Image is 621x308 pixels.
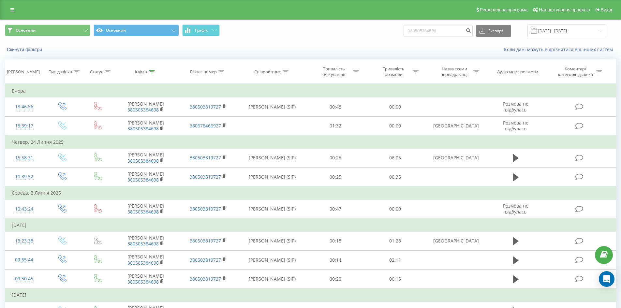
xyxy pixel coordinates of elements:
[425,231,487,250] td: [GEOGRAPHIC_DATA]
[115,168,177,187] td: [PERSON_NAME]
[599,271,614,287] div: Open Intercom Messenger
[601,7,612,12] span: Вихід
[190,123,221,129] a: 380678466927
[539,7,590,12] span: Налаштування профілю
[12,170,37,183] div: 10:39:52
[365,116,425,136] td: 00:00
[365,148,425,167] td: 06:05
[425,116,487,136] td: [GEOGRAPHIC_DATA]
[182,24,220,36] button: Графік
[5,84,616,97] td: Вчора
[254,69,281,75] div: Співробітник
[7,69,40,75] div: [PERSON_NAME]
[190,154,221,161] a: 380503819727
[365,168,425,187] td: 00:35
[190,238,221,244] a: 380503819727
[5,136,616,149] td: Четвер, 24 Липня 2025
[306,231,365,250] td: 00:18
[127,260,159,266] a: 380505384698
[317,66,351,77] div: Тривалість очікування
[5,24,90,36] button: Основний
[190,174,221,180] a: 380503819727
[127,107,159,113] a: 380505384698
[365,97,425,116] td: 00:00
[12,203,37,215] div: 10:43:24
[115,97,177,116] td: [PERSON_NAME]
[195,28,208,33] span: Графік
[16,28,36,33] span: Основний
[135,69,147,75] div: Клієнт
[306,251,365,270] td: 00:14
[90,69,103,75] div: Статус
[306,168,365,187] td: 00:25
[12,152,37,164] div: 15:58:31
[12,254,37,266] div: 09:55:44
[503,101,528,113] span: Розмова не відбулась
[239,270,306,289] td: [PERSON_NAME] (SIP)
[365,270,425,289] td: 00:15
[5,219,616,232] td: [DATE]
[365,251,425,270] td: 02:11
[365,199,425,219] td: 00:00
[306,148,365,167] td: 00:25
[49,69,72,75] div: Тип дзвінка
[127,158,159,164] a: 380505384698
[306,199,365,219] td: 00:47
[5,47,45,52] button: Скинути фільтри
[504,46,616,52] a: Коли дані можуть відрізнятися вiд інших систем
[115,231,177,250] td: [PERSON_NAME]
[190,276,221,282] a: 380503819727
[425,148,487,167] td: [GEOGRAPHIC_DATA]
[127,279,159,285] a: 380505384698
[365,231,425,250] td: 01:28
[12,235,37,247] div: 13:23:38
[115,116,177,136] td: [PERSON_NAME]
[5,186,616,199] td: Середа, 2 Липня 2025
[127,125,159,132] a: 380505384698
[239,199,306,219] td: [PERSON_NAME] (SIP)
[404,25,473,37] input: Пошук за номером
[12,100,37,113] div: 18:46:56
[94,24,179,36] button: Основний
[239,168,306,187] td: [PERSON_NAME] (SIP)
[497,69,538,75] div: Аудіозапис розмови
[376,66,411,77] div: Тривалість розмови
[115,251,177,270] td: [PERSON_NAME]
[239,231,306,250] td: [PERSON_NAME] (SIP)
[12,120,37,132] div: 18:39:17
[190,257,221,263] a: 380503819727
[190,69,217,75] div: Бізнес номер
[239,251,306,270] td: [PERSON_NAME] (SIP)
[190,104,221,110] a: 380503819727
[480,7,528,12] span: Реферальна програма
[190,206,221,212] a: 380503819727
[5,288,616,301] td: [DATE]
[503,203,528,215] span: Розмова не відбулась
[476,25,511,37] button: Експорт
[306,97,365,116] td: 00:48
[127,241,159,247] a: 380505384698
[437,66,472,77] div: Назва схеми переадресації
[12,272,37,285] div: 09:50:45
[503,120,528,132] span: Розмова не відбулась
[239,148,306,167] td: [PERSON_NAME] (SIP)
[306,116,365,136] td: 01:32
[115,148,177,167] td: [PERSON_NAME]
[306,270,365,289] td: 00:20
[239,97,306,116] td: [PERSON_NAME] (SIP)
[127,177,159,183] a: 380505384698
[115,199,177,219] td: [PERSON_NAME]
[556,66,595,77] div: Коментар/категорія дзвінка
[127,209,159,215] a: 380505384698
[115,270,177,289] td: [PERSON_NAME]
